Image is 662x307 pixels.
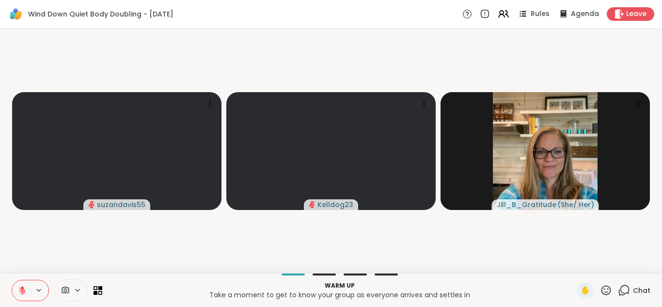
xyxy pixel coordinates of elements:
span: Wind Down Quiet Body Doubling - [DATE] [28,9,173,19]
span: suzandavis55 [97,200,145,210]
span: audio-muted [88,201,95,208]
span: Agenda [571,9,599,19]
span: Chat [633,286,650,295]
img: Jill_B_Gratitude [493,92,598,210]
p: Take a moment to get to know your group as everyone arrives and settles in [108,290,571,300]
span: Rules [531,9,550,19]
span: Jill_B_Gratitude [497,200,556,210]
p: Warm up [108,281,571,290]
span: Leave [626,9,646,19]
span: Kelldog23 [317,200,353,210]
span: ( She/ Her ) [557,200,594,210]
img: ShareWell Logomark [8,6,24,22]
span: audio-muted [309,201,315,208]
span: ✋ [581,285,590,296]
